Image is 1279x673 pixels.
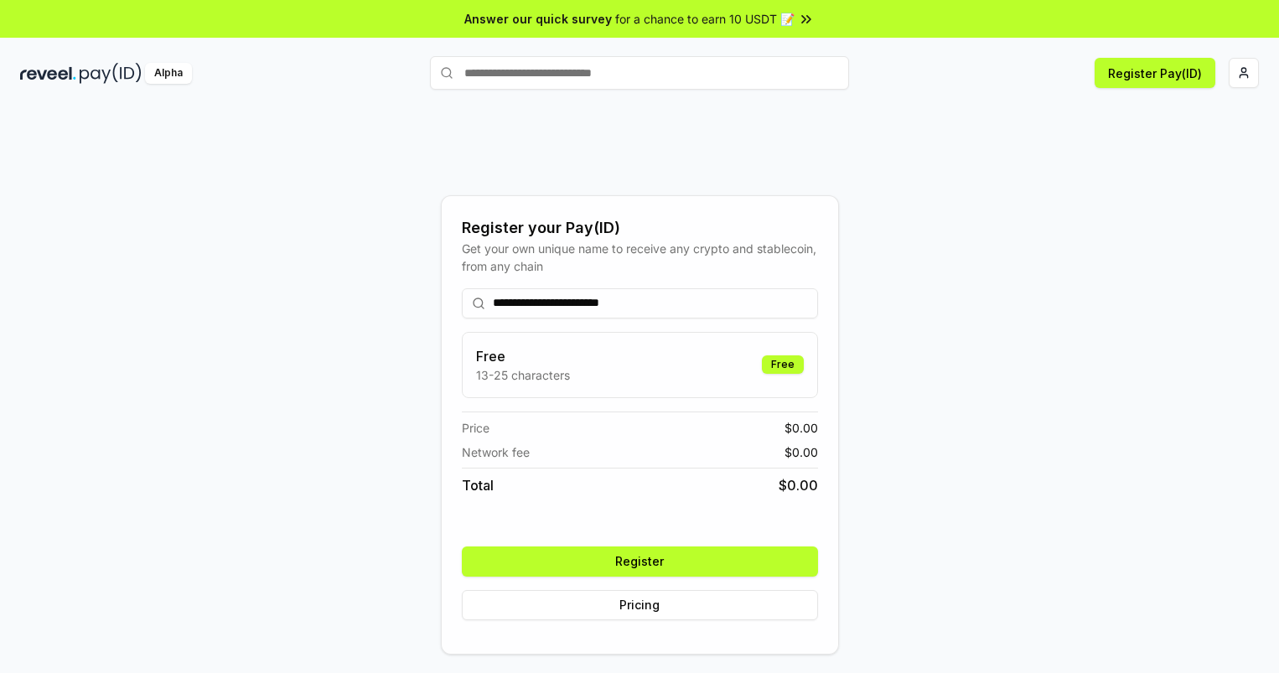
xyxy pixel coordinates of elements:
[462,546,818,577] button: Register
[462,443,530,461] span: Network fee
[762,355,804,374] div: Free
[462,475,494,495] span: Total
[20,63,76,84] img: reveel_dark
[1095,58,1215,88] button: Register Pay(ID)
[784,443,818,461] span: $ 0.00
[784,419,818,437] span: $ 0.00
[476,346,570,366] h3: Free
[462,240,818,275] div: Get your own unique name to receive any crypto and stablecoin, from any chain
[145,63,192,84] div: Alpha
[779,475,818,495] span: $ 0.00
[462,419,489,437] span: Price
[476,366,570,384] p: 13-25 characters
[464,10,612,28] span: Answer our quick survey
[615,10,795,28] span: for a chance to earn 10 USDT 📝
[462,590,818,620] button: Pricing
[80,63,142,84] img: pay_id
[462,216,818,240] div: Register your Pay(ID)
